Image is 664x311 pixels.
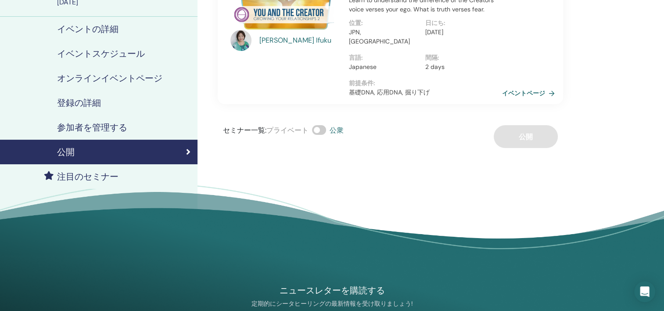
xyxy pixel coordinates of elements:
span: 公衆 [330,126,344,135]
a: イベントページ [502,87,558,100]
p: 間隔 : [425,53,496,62]
h4: 登録の詳細 [57,98,101,108]
p: 2 days [425,62,496,72]
p: 基礎DNA, 応用DNA, 掘り下げ [349,88,502,97]
p: 定期的にシータヒーリングの最新情報を受け取りましょう! [231,300,434,308]
span: セミナー一覧 : [223,126,266,135]
p: Japanese [349,62,420,72]
h4: 参加者を管理する [57,122,127,133]
a: [PERSON_NAME] Ifuku [259,35,341,46]
h4: ニュースレターを購読する [231,285,434,297]
p: 前提条件 : [349,79,502,88]
p: 日にち : [425,18,496,28]
img: default.jpg [230,30,251,51]
p: JPN, [GEOGRAPHIC_DATA] [349,28,420,46]
h4: イベントスケジュール [57,48,145,59]
div: Open Intercom Messenger [634,281,655,302]
h4: オンラインイベントページ [57,73,162,83]
h4: 注目のセミナー [57,171,118,182]
p: 言語 : [349,53,420,62]
p: 位置 : [349,18,420,28]
p: [DATE] [425,28,496,37]
span: プライベート [266,126,309,135]
h4: 公開 [57,147,75,157]
h4: イベントの詳細 [57,24,118,34]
